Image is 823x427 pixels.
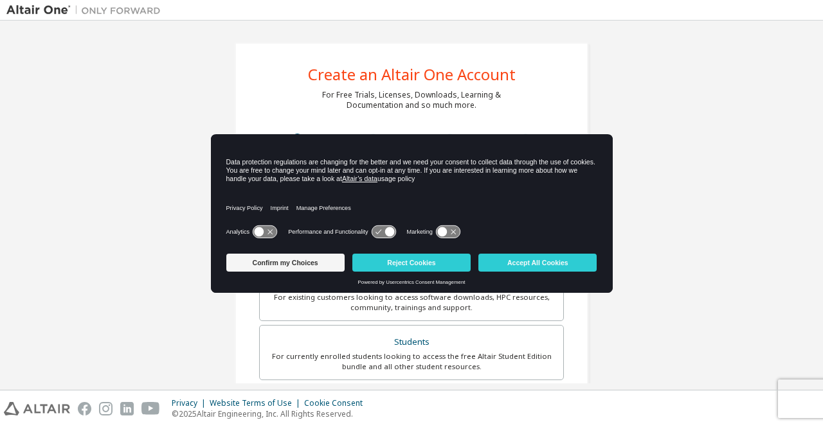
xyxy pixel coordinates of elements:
div: Create an Altair One Account [308,67,516,82]
img: instagram.svg [99,402,113,415]
div: For existing customers looking to access software downloads, HPC resources, community, trainings ... [267,292,556,313]
div: Students [267,333,556,351]
div: For Free Trials, Licenses, Downloads, Learning & Documentation and so much more. [322,90,501,110]
img: youtube.svg [141,402,160,415]
div: Privacy [172,398,210,408]
div: Website Terms of Use [210,398,304,408]
div: For currently enrolled students looking to access the free Altair Student Edition bundle and all ... [267,351,556,372]
p: © 2025 Altair Engineering, Inc. All Rights Reserved. [172,408,370,419]
div: Cookie Consent [304,398,370,408]
img: linkedin.svg [120,402,134,415]
img: facebook.svg [78,402,91,415]
img: Altair One [6,4,167,17]
img: altair_logo.svg [4,402,70,415]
